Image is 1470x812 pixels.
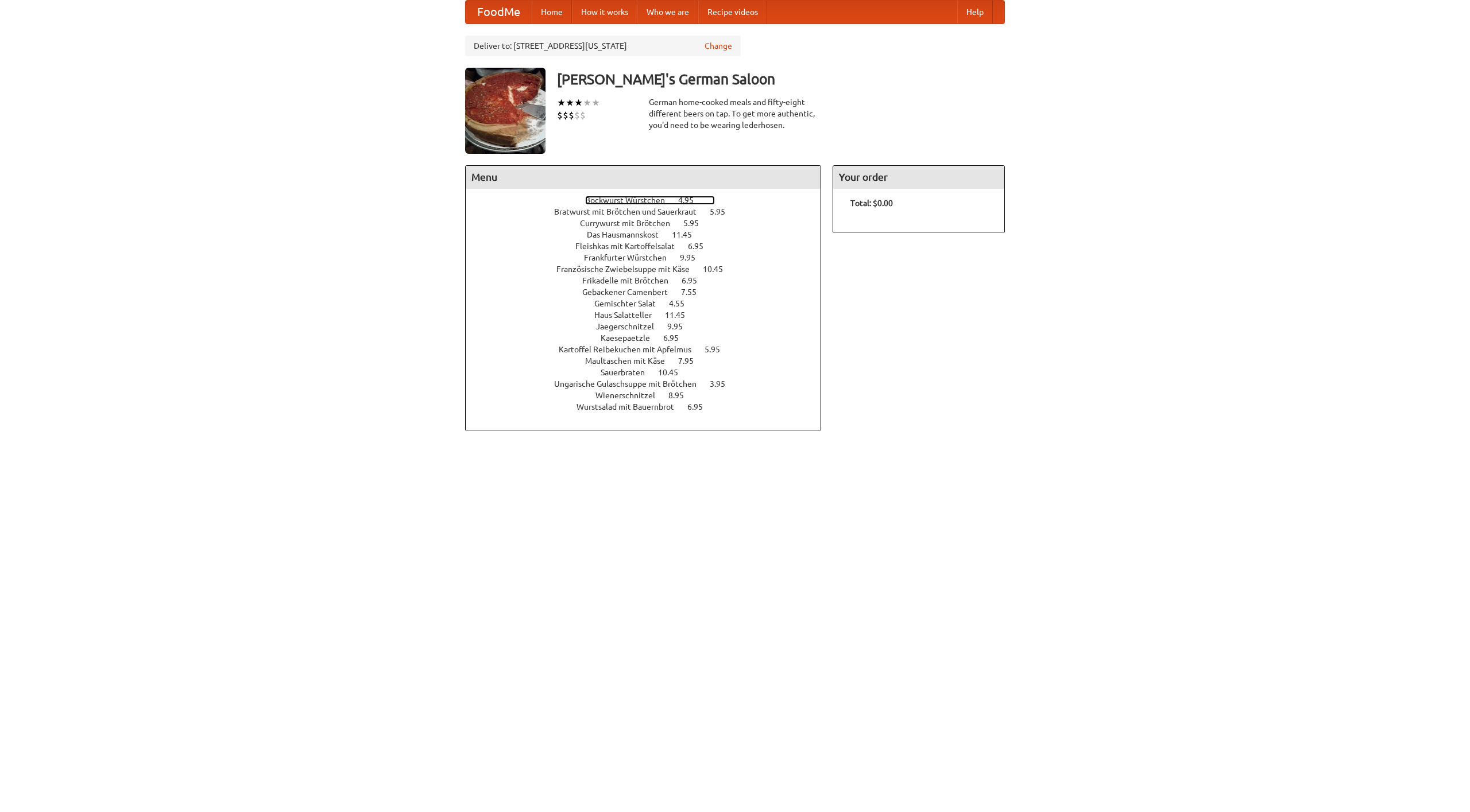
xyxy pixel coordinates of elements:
[554,207,708,216] span: Bratwurst mit Brötchen und Sauerkraut
[596,322,704,331] a: Jaegerschnitzel 9.95
[559,345,703,354] span: Kartoffel Reibekuchen mit Apfelmus
[596,322,666,331] span: Jaegerschnitzel
[705,40,732,52] a: Change
[698,1,767,24] a: Recipe videos
[703,265,734,274] span: 10.45
[466,1,532,24] a: FoodMe
[665,310,697,320] span: 11.45
[577,402,686,411] span: Wurstsalad mit Bauernbrot
[582,276,680,285] span: Frikadelle mit Brötchen
[601,368,699,377] a: Sauerbraten 10.45
[557,68,1005,91] h3: [PERSON_NAME]'s German Saloon
[710,207,737,216] span: 5.95
[580,109,586,122] li: $
[833,166,1004,189] h4: Your order
[594,299,667,308] span: Gemischter Salat
[575,242,725,251] a: Fleishkas mit Kartoffelsalat 6.95
[568,109,574,122] li: $
[465,36,741,56] div: Deliver to: [STREET_ADDRESS][US_STATE]
[669,299,696,308] span: 4.55
[465,68,546,154] img: angular.jpg
[601,333,700,343] a: Kaesepaetzle 6.95
[705,345,732,354] span: 5.95
[658,368,690,377] span: 10.45
[710,379,737,388] span: 3.95
[957,1,993,24] a: Help
[582,287,718,297] a: Gebackener Camenbert 7.55
[601,368,656,377] span: Sauerbraten
[667,322,694,331] span: 9.95
[585,196,715,205] a: Bockwurst Würstchen 4.95
[587,230,713,239] a: Das Hausmannskost 11.45
[580,219,682,228] span: Currywurst mit Brötchen
[466,166,821,189] h4: Menu
[678,196,705,205] span: 4.95
[683,219,710,228] span: 5.95
[559,345,741,354] a: Kartoffel Reibekuchen mit Apfelmus 5.95
[575,242,686,251] span: Fleishkas mit Kartoffelsalat
[554,379,746,388] a: Ungarische Gulaschsuppe mit Brötchen 3.95
[557,109,563,122] li: $
[594,299,706,308] a: Gemischter Salat 4.55
[587,230,670,239] span: Das Hausmannskost
[850,199,893,208] b: Total: $0.00
[688,242,715,251] span: 6.95
[584,253,678,262] span: Frankfurter Würstchen
[682,276,709,285] span: 6.95
[556,265,701,274] span: Französische Zwiebelsuppe mit Käse
[595,391,705,400] a: Wienerschnitzel 8.95
[680,253,707,262] span: 9.95
[584,253,717,262] a: Frankfurter Würstchen 9.95
[574,96,583,109] li: ★
[554,207,746,216] a: Bratwurst mit Brötchen und Sauerkraut 5.95
[663,333,690,343] span: 6.95
[637,1,698,24] a: Who we are
[583,96,591,109] li: ★
[572,1,637,24] a: How it works
[681,287,708,297] span: 7.55
[577,402,724,411] a: Wurstsalad mit Bauernbrot 6.95
[687,402,714,411] span: 6.95
[601,333,661,343] span: Kaesepaetzle
[591,96,600,109] li: ★
[566,96,574,109] li: ★
[582,276,718,285] a: Frikadelle mit Brötchen 6.95
[668,391,695,400] span: 8.95
[585,356,676,366] span: Maultaschen mit Käse
[556,265,744,274] a: Französische Zwiebelsuppe mit Käse 10.45
[678,356,705,366] span: 7.95
[563,109,568,122] li: $
[594,310,663,320] span: Haus Salatteller
[557,96,566,109] li: ★
[594,310,706,320] a: Haus Salatteller 11.45
[574,109,580,122] li: $
[585,196,676,205] span: Bockwurst Würstchen
[585,356,715,366] a: Maultaschen mit Käse 7.95
[672,230,703,239] span: 11.45
[595,391,667,400] span: Wienerschnitzel
[649,96,821,131] div: German home-cooked meals and fifty-eight different beers on tap. To get more authentic, you'd nee...
[554,379,708,388] span: Ungarische Gulaschsuppe mit Brötchen
[580,219,720,228] a: Currywurst mit Brötchen 5.95
[582,287,679,297] span: Gebackener Camenbert
[532,1,572,24] a: Home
